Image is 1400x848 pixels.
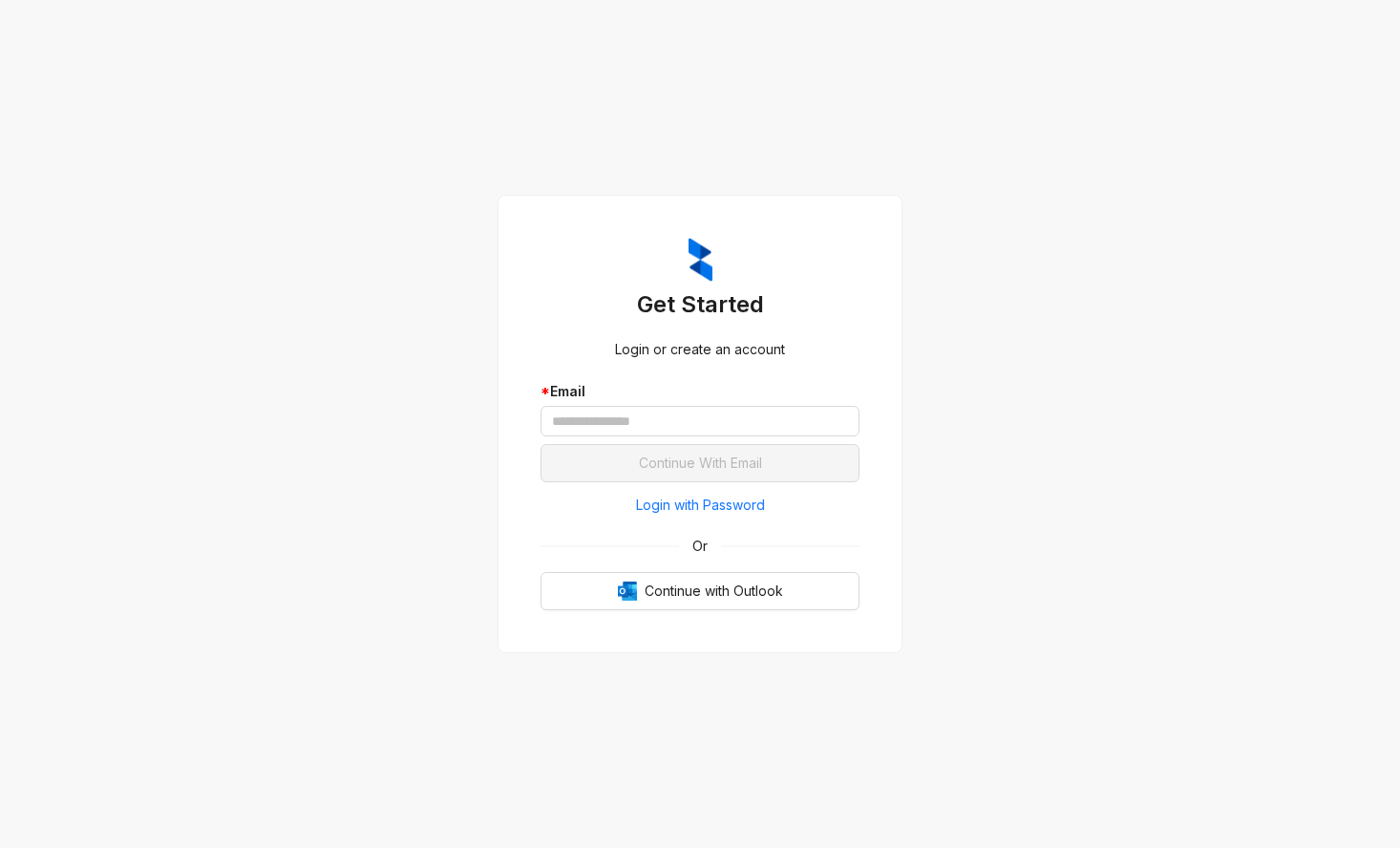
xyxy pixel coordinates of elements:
button: Login with Password [541,490,859,520]
span: Or [679,536,721,557]
h3: Get Started [541,289,859,320]
img: Outlook [618,582,637,601]
button: OutlookContinue with Outlook [541,572,859,610]
div: Login or create an account [541,339,859,360]
div: Email [541,381,859,402]
img: ZumaIcon [689,238,712,282]
span: Continue with Outlook [645,581,783,602]
span: Login with Password [636,495,765,516]
button: Continue With Email [541,444,859,482]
